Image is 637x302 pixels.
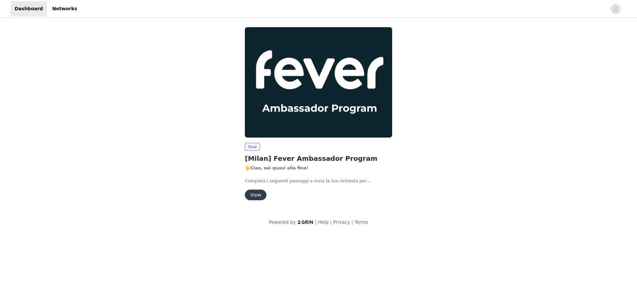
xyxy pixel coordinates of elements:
[351,219,353,225] span: |
[315,219,317,225] span: |
[269,219,296,225] span: Powered by
[297,220,314,224] img: logo
[245,193,266,198] a: View
[330,219,332,225] span: |
[612,4,619,14] div: avatar
[245,178,392,184] p: Completa i seguenti passaggi e invia la tua richiesta per diventare (3 minuti). Il nostro team ti...
[11,1,47,16] a: Dashboard
[250,165,308,170] strong: Ciao, sei quasi alla fine!
[245,190,266,200] button: View
[245,143,260,151] span: New
[318,219,329,225] a: Help
[48,1,81,16] a: Networks
[354,219,368,225] a: Terms
[245,165,392,171] p: 🖐️
[245,27,392,138] img: Fever Ambassadors
[333,219,350,225] a: Privacy
[245,153,392,163] h2: [Milan] Fever Ambassador Program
